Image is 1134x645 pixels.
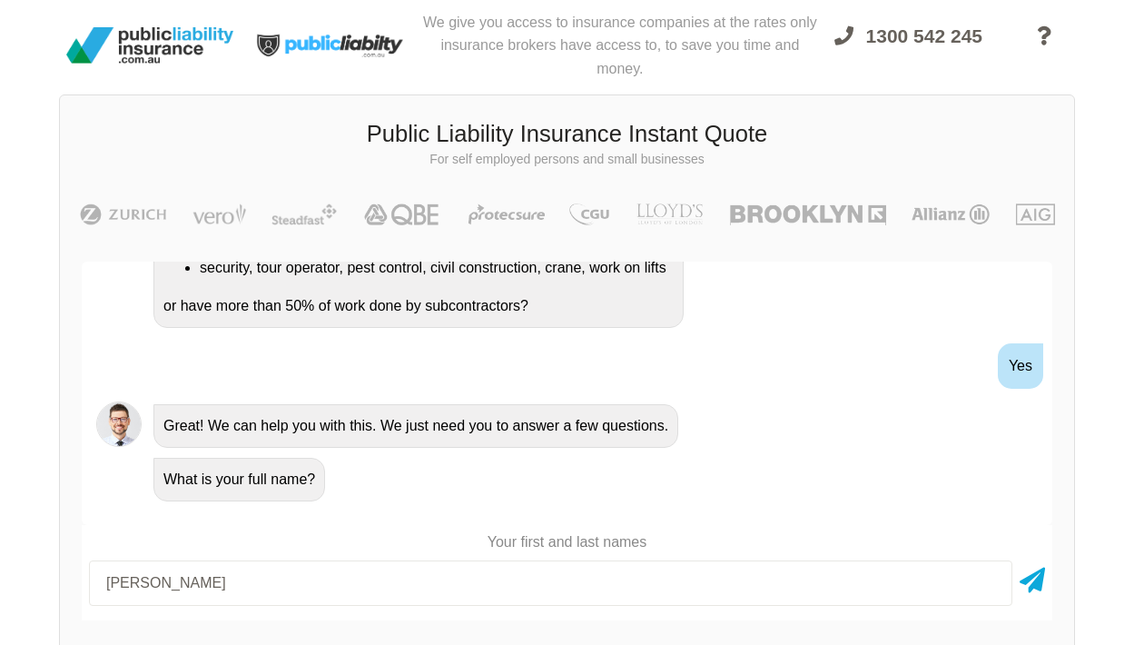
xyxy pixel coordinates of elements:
[998,343,1043,389] div: Yes
[1009,203,1062,225] img: AIG | Public Liability Insurance
[626,203,714,225] img: LLOYD's | Public Liability Insurance
[74,151,1060,169] p: For self employed persons and small businesses
[89,561,1012,606] input: Your first and last names
[422,7,818,84] div: We give you access to insurance companies at the rates only insurance brokers have access to, to ...
[72,203,174,225] img: Zurich | Public Liability Insurance
[902,203,999,225] img: Allianz | Public Liability Insurance
[96,402,142,447] img: Chatbot | PLI
[241,7,422,84] img: Public Liability Insurance Light
[353,203,451,225] img: QBE | Public Liability Insurance
[200,256,674,280] li: security, tour operator, pest control, civil construction, crane, work on lifts
[818,15,999,84] a: 1300 542 245
[74,118,1060,151] h3: Public Liability Insurance Instant Quote
[59,20,241,71] img: Public Liability Insurance
[723,203,892,225] img: Brooklyn | Public Liability Insurance
[153,404,678,448] div: Great! We can help you with this. We just need you to answer a few questions.
[461,203,553,225] img: Protecsure | Public Liability Insurance
[82,532,1052,552] p: Your first and last names
[153,458,325,501] div: What is your full name?
[562,203,616,225] img: CGU | Public Liability Insurance
[184,203,254,225] img: Vero | Public Liability Insurance
[264,203,344,225] img: Steadfast | Public Liability Insurance
[866,25,982,46] span: 1300 542 245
